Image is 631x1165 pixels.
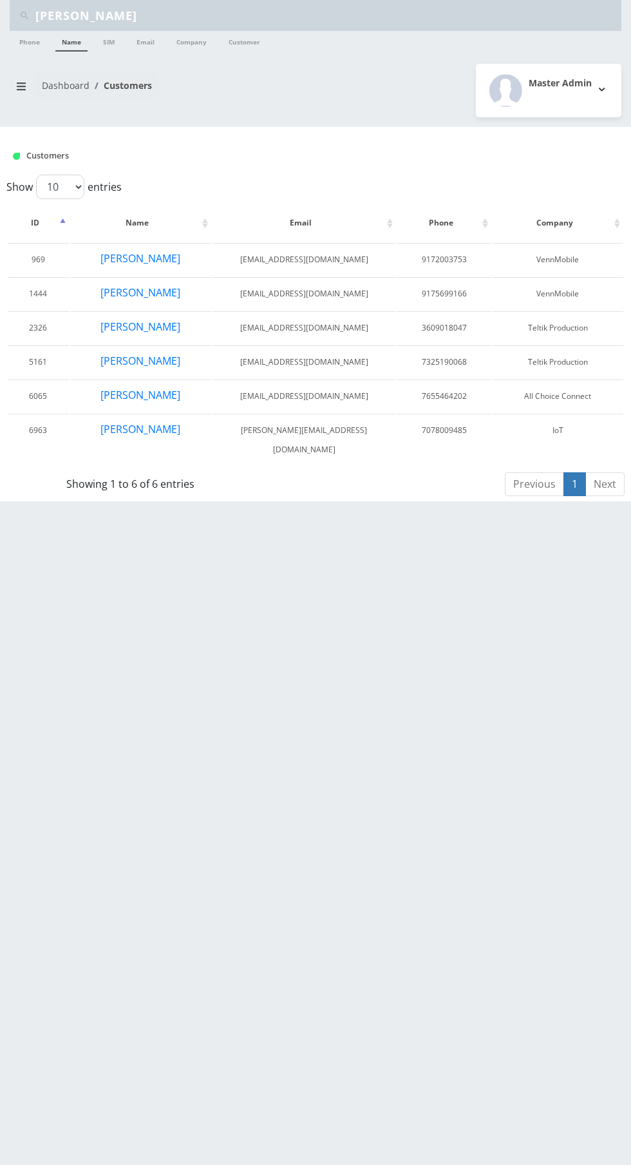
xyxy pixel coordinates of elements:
[212,311,396,344] td: [EMAIL_ADDRESS][DOMAIN_NAME]
[563,472,586,496] a: 1
[70,204,211,242] th: Name: activate to sort column ascending
[6,471,254,492] div: Showing 1 to 6 of 6 entries
[397,345,491,378] td: 7325190068
[212,380,396,412] td: [EMAIL_ADDRESS][DOMAIN_NAME]
[100,284,181,301] button: [PERSON_NAME]
[212,345,396,378] td: [EMAIL_ADDRESS][DOMAIN_NAME]
[100,352,181,369] button: [PERSON_NAME]
[493,277,624,310] td: VennMobile
[10,72,306,109] nav: breadcrumb
[6,175,122,199] label: Show entries
[529,78,592,89] h2: Master Admin
[97,31,121,50] a: SIM
[8,204,69,242] th: ID: activate to sort column descending
[397,277,491,310] td: 9175699166
[100,421,181,438] button: [PERSON_NAME]
[493,345,624,378] td: Teltik Production
[493,380,624,412] td: All Choice Connect
[212,414,396,466] td: [PERSON_NAME][EMAIL_ADDRESS][DOMAIN_NAME]
[397,311,491,344] td: 3609018047
[397,414,491,466] td: 7078009485
[8,414,69,466] td: 6963
[397,243,491,276] td: 9172003753
[55,31,88,52] a: Name
[397,380,491,412] td: 7655464202
[493,311,624,344] td: Teltik Production
[222,31,267,50] a: Customer
[493,204,624,242] th: Company: activate to sort column ascending
[8,345,69,378] td: 5161
[493,243,624,276] td: VennMobile
[35,3,618,28] input: Search Teltik
[42,79,89,91] a: Dashboard
[397,204,491,242] th: Phone: activate to sort column ascending
[8,277,69,310] td: 1444
[493,414,624,466] td: IoT
[130,31,161,50] a: Email
[8,311,69,344] td: 2326
[8,380,69,412] td: 6065
[100,318,181,335] button: [PERSON_NAME]
[13,151,514,160] h1: Customers
[212,243,396,276] td: [EMAIL_ADDRESS][DOMAIN_NAME]
[212,204,396,242] th: Email: activate to sort column ascending
[212,277,396,310] td: [EMAIL_ADDRESS][DOMAIN_NAME]
[170,31,213,50] a: Company
[100,387,181,403] button: [PERSON_NAME]
[8,243,69,276] td: 969
[89,79,152,92] li: Customers
[13,31,46,50] a: Phone
[505,472,564,496] a: Previous
[100,250,181,267] button: [PERSON_NAME]
[476,64,621,117] button: Master Admin
[585,472,625,496] a: Next
[36,175,84,199] select: Showentries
